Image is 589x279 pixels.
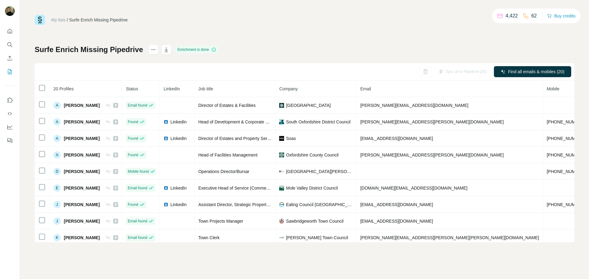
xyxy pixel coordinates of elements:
span: [PERSON_NAME] [64,235,100,241]
button: Use Surfe API [5,108,15,119]
li: / [67,17,68,23]
span: [PERSON_NAME] [64,218,100,224]
img: company-logo [279,218,284,224]
span: LinkedIn [170,185,187,191]
img: company-logo [279,202,284,207]
span: Email found [128,185,147,191]
span: [PHONE_NUMBER] [547,153,585,157]
img: company-logo [279,169,284,174]
span: [PERSON_NAME] [64,102,100,108]
span: Company [279,86,298,91]
span: [PHONE_NUMBER] [547,202,585,207]
img: company-logo [279,119,284,124]
span: Executive Head of Service (Commercial) [198,186,275,190]
span: Found [128,119,138,125]
span: Ealing Council [GEOGRAPHIC_DATA] [286,202,352,208]
span: [PERSON_NAME][EMAIL_ADDRESS][DOMAIN_NAME] [360,103,468,108]
span: [PHONE_NUMBER] [547,136,585,141]
div: A [53,151,61,159]
span: Job title [198,86,213,91]
h1: Surfe Enrich Missing Pipedrive [35,45,143,55]
span: LinkedIn [170,135,187,141]
span: [PERSON_NAME] [64,168,100,175]
span: Mobile [547,86,559,91]
button: Enrich CSV [5,53,15,64]
span: [PHONE_NUMBER] [547,119,585,124]
span: Head of Development & Corporate Landlord [198,119,282,124]
span: Head of Facilities Management [198,153,257,157]
span: [PERSON_NAME] [64,185,100,191]
span: Operations Director/Bursar [198,169,249,174]
img: LinkedIn logo [164,186,168,190]
span: Email found [128,218,147,224]
span: [DOMAIN_NAME][EMAIL_ADDRESS][DOMAIN_NAME] [360,186,467,190]
button: Feedback [5,135,15,146]
p: 4,422 [506,12,518,20]
div: Enrichment is done [175,46,218,53]
span: [PERSON_NAME][EMAIL_ADDRESS][PERSON_NAME][PERSON_NAME][DOMAIN_NAME] [360,235,539,240]
img: company-logo [279,103,284,108]
button: actions [148,45,158,55]
span: [PERSON_NAME][EMAIL_ADDRESS][PERSON_NAME][DOMAIN_NAME] [360,119,504,124]
span: Email found [128,103,147,108]
p: 62 [531,12,537,20]
div: J [53,201,61,208]
span: [PERSON_NAME] [64,202,100,208]
span: [PERSON_NAME] [64,135,100,141]
span: Town Projects Manager [198,219,243,224]
button: Find all emails & mobiles (20) [494,66,571,77]
span: Town Clerk [198,235,219,240]
img: Avatar [5,6,15,16]
a: My lists [51,17,66,22]
span: Status [126,86,138,91]
span: Find all emails & mobiles (20) [508,69,564,75]
span: [EMAIL_ADDRESS][DOMAIN_NAME] [360,202,433,207]
button: Quick start [5,26,15,37]
span: Mole Valley District Council [286,185,338,191]
div: A [53,102,61,109]
span: Found [128,136,138,141]
div: J [53,217,61,225]
div: Surfe Enrich Missing Pipedrive [69,17,128,23]
span: Assistant Director, Strategic Property & Investment [198,202,294,207]
div: E [53,184,61,192]
span: [PERSON_NAME] [64,152,100,158]
span: LinkedIn [170,202,187,208]
span: Found [128,152,138,158]
span: [PERSON_NAME] [64,119,100,125]
div: K [53,234,61,241]
span: LinkedIn [170,119,187,125]
div: A [53,118,61,126]
span: Soas [286,135,296,141]
button: My lists [5,66,15,77]
img: LinkedIn logo [164,202,168,207]
span: [GEOGRAPHIC_DATA][PERSON_NAME] [286,168,352,175]
span: 20 Profiles [53,86,74,91]
span: [EMAIL_ADDRESS][DOMAIN_NAME] [360,136,433,141]
span: Oxfordshire County Council [286,152,338,158]
span: [GEOGRAPHIC_DATA] [286,102,331,108]
span: Mobile found [128,169,149,174]
img: company-logo [279,153,284,157]
span: [PERSON_NAME][EMAIL_ADDRESS][PERSON_NAME][DOMAIN_NAME] [360,153,504,157]
button: Search [5,39,15,50]
img: LinkedIn logo [164,119,168,124]
button: Use Surfe on LinkedIn [5,95,15,106]
button: Dashboard [5,122,15,133]
img: company-logo [279,136,284,141]
img: company-logo [279,186,284,190]
div: A [53,135,61,142]
button: Buy credits [547,12,576,20]
img: LinkedIn logo [164,136,168,141]
span: [EMAIL_ADDRESS][DOMAIN_NAME] [360,219,433,224]
span: Sawbridgeworth Town Council [286,218,343,224]
span: LinkedIn [164,86,180,91]
span: Director of Estates and Property Services [198,136,277,141]
div: D [53,168,61,175]
span: Found [128,202,138,207]
img: company-logo [279,235,284,240]
span: Email [360,86,371,91]
span: South Oxfordshire District Council [286,119,350,125]
span: [PERSON_NAME] Town Council [286,235,348,241]
span: [PHONE_NUMBER] [547,169,585,174]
